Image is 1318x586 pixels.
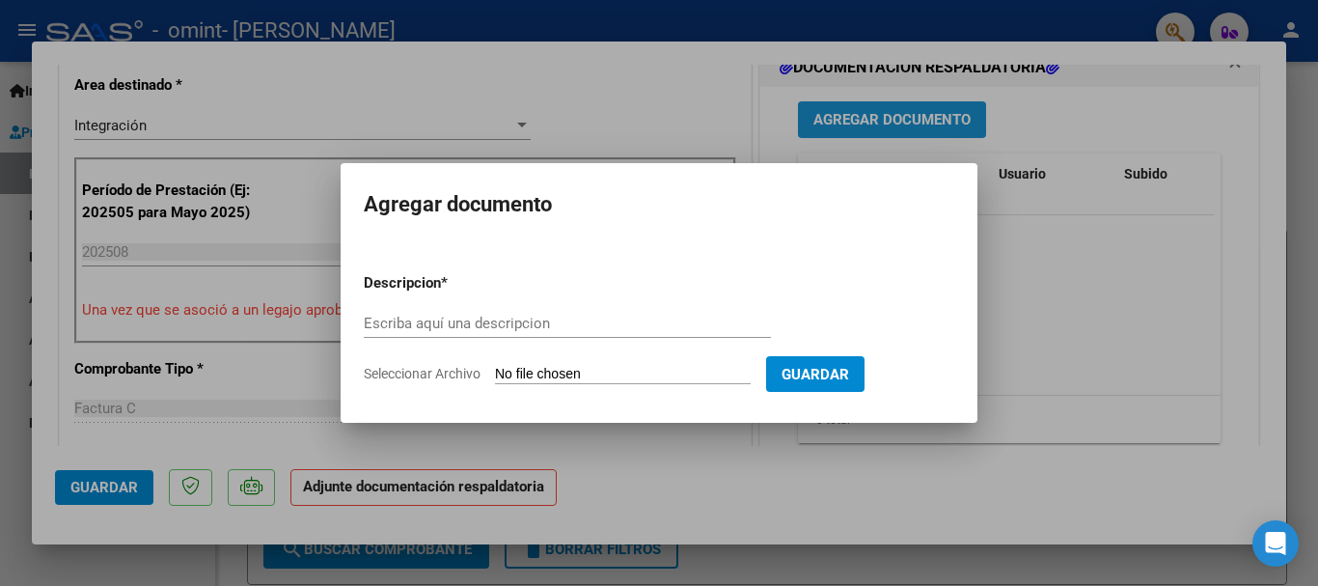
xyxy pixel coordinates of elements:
[766,356,865,392] button: Guardar
[1252,520,1299,567] div: Open Intercom Messenger
[364,366,481,381] span: Seleccionar Archivo
[364,186,954,223] h2: Agregar documento
[782,366,849,383] span: Guardar
[364,272,541,294] p: Descripcion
